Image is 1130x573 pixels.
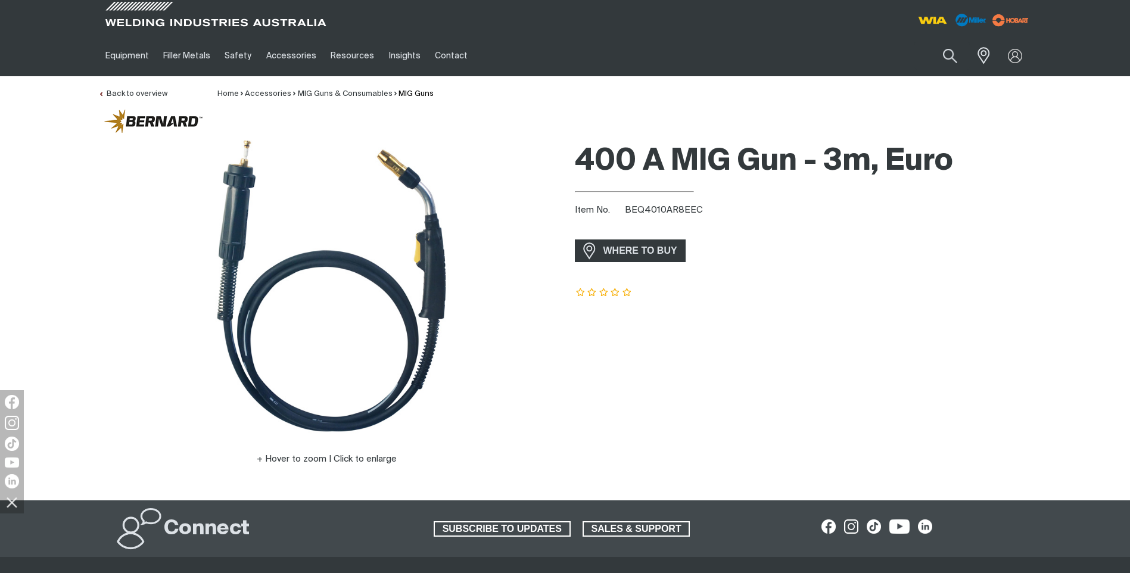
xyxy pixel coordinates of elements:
a: Safety [217,35,259,76]
img: 400 A MIG Gun - 3m, Euro [178,136,476,434]
span: WHERE TO BUY [596,241,685,260]
a: Contact [428,35,475,76]
img: Instagram [5,416,19,430]
img: Facebook [5,395,19,409]
a: SUBSCRIBE TO UPDATES [434,521,571,537]
input: Product name or item number... [914,42,970,70]
a: MIG Guns [399,90,434,98]
button: Search products [930,42,970,70]
img: YouTube [5,457,19,468]
a: Accessories [259,35,323,76]
a: Resources [323,35,381,76]
nav: Main [98,35,799,76]
a: Accessories [245,90,291,98]
span: Rating: {0} [575,289,633,297]
a: WHERE TO BUY [575,239,686,261]
a: Back to overview [98,90,167,98]
span: BEQ4010AR8EEC [625,205,703,214]
a: Equipment [98,35,156,76]
img: hide socials [2,492,22,512]
img: LinkedIn [5,474,19,488]
a: SALES & SUPPORT [583,521,690,537]
button: Hover to zoom | Click to enlarge [250,452,404,466]
a: Insights [381,35,427,76]
a: Filler Metals [156,35,217,76]
span: Item No. [575,204,623,217]
a: MIG Guns & Consumables [298,90,393,98]
img: TikTok [5,437,19,451]
img: miller [989,11,1032,29]
span: SALES & SUPPORT [584,521,689,537]
span: SUBSCRIBE TO UPDATES [435,521,569,537]
h1: 400 A MIG Gun - 3m, Euro [575,142,1032,181]
nav: Breadcrumb [217,88,434,100]
h2: Connect [164,516,250,542]
a: Home [217,90,239,98]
